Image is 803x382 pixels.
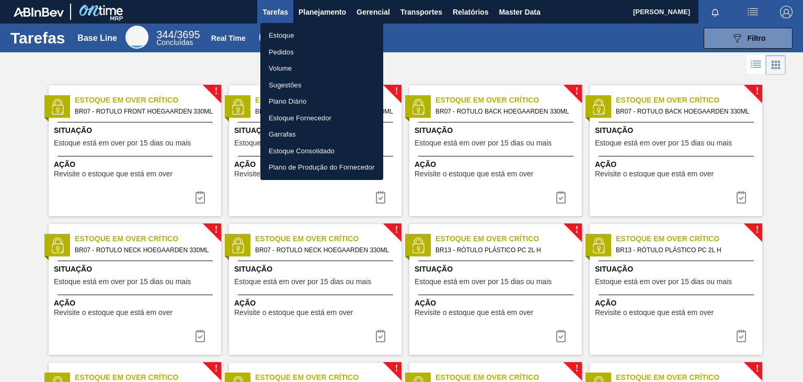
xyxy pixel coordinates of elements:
[260,110,383,127] a: Estoque Fornecedor
[260,77,383,94] a: Sugestões
[260,143,383,160] a: Estoque Consolidado
[260,159,383,176] a: Plano de Produção do Fornecedor
[260,27,383,44] a: Estoque
[260,60,383,77] a: Volume
[260,126,383,143] a: Garrafas
[260,93,383,110] a: Plano Diário
[260,44,383,61] a: Pedidos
